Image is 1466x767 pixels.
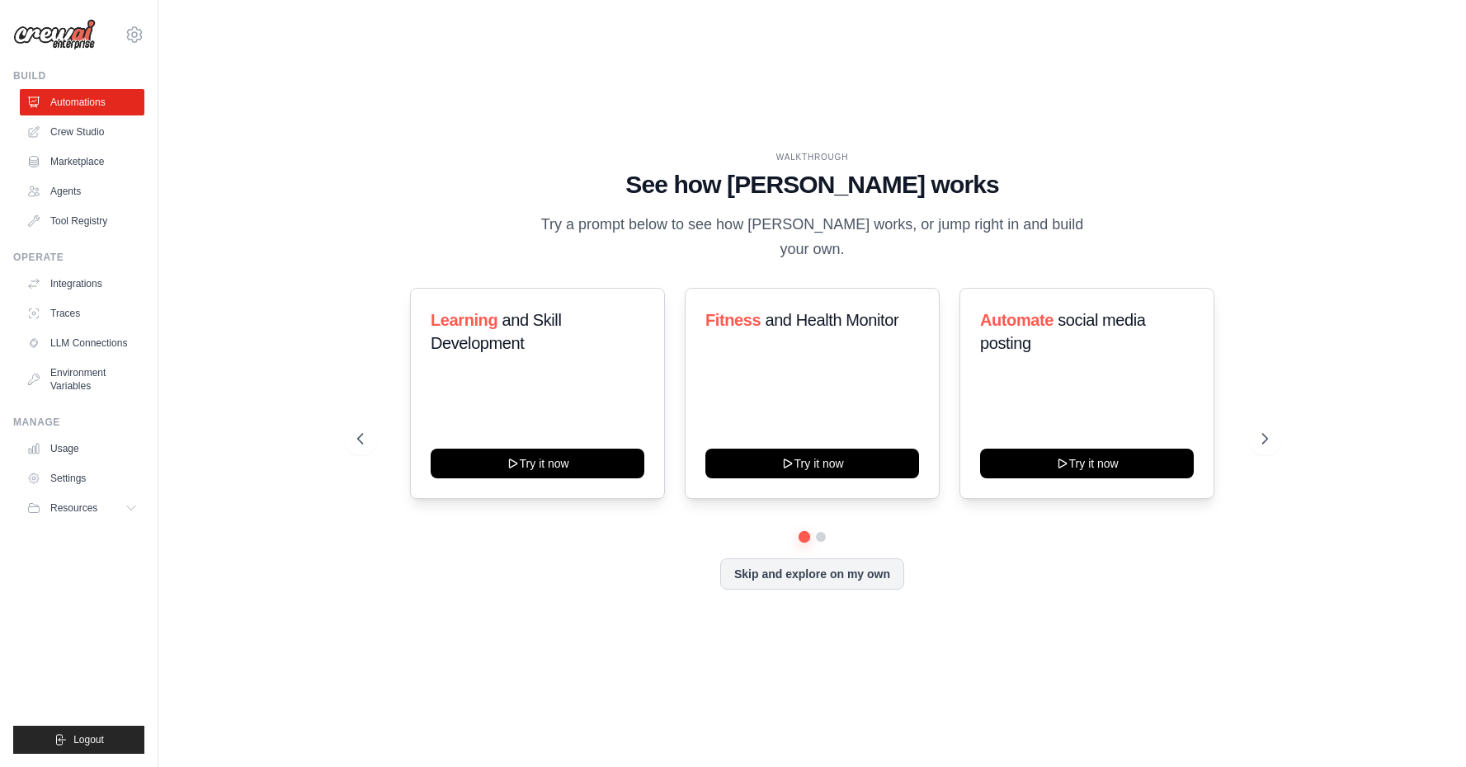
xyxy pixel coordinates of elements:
a: Usage [20,435,144,462]
span: Learning [431,311,497,329]
span: Logout [73,733,104,746]
button: Try it now [705,449,919,478]
p: Try a prompt below to see how [PERSON_NAME] works, or jump right in and build your own. [535,213,1090,261]
button: Logout [13,726,144,754]
a: Agents [20,178,144,205]
a: Tool Registry [20,208,144,234]
div: Manage [13,416,144,429]
button: Skip and explore on my own [720,558,904,590]
img: Logo [13,19,96,50]
a: Settings [20,465,144,492]
span: social media posting [980,311,1146,352]
span: and Health Monitor [765,311,898,329]
span: Automate [980,311,1054,329]
a: Environment Variables [20,360,144,399]
span: Resources [50,501,97,515]
button: Try it now [431,449,644,478]
a: Integrations [20,271,144,297]
button: Try it now [980,449,1194,478]
h1: See how [PERSON_NAME] works [357,170,1268,200]
span: Fitness [705,311,761,329]
a: Automations [20,89,144,115]
a: LLM Connections [20,330,144,356]
div: WALKTHROUGH [357,151,1268,163]
a: Marketplace [20,148,144,175]
button: Resources [20,495,144,521]
a: Crew Studio [20,119,144,145]
a: Traces [20,300,144,327]
div: Build [13,69,144,82]
div: Operate [13,251,144,264]
span: and Skill Development [431,311,561,352]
